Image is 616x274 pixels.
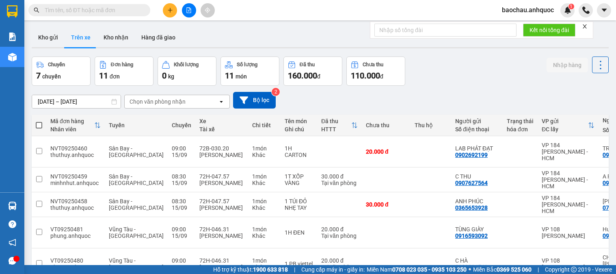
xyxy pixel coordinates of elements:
[366,122,406,128] div: Chưa thu
[542,126,588,133] div: ĐC lấy
[547,58,588,72] button: Nhập hàng
[321,126,351,133] div: HTTT
[285,126,313,133] div: Ghi chú
[109,122,164,128] div: Tuyến
[50,204,101,211] div: thuthuy.anhquoc
[285,198,313,204] div: 1 TÚI ĐỎ
[252,198,277,204] div: 1 món
[109,198,164,211] span: Sân Bay - [GEOGRAPHIC_DATA]
[455,226,499,233] div: TÙNG GIÀY
[50,257,101,264] div: VT09250480
[542,170,594,189] div: VP 184 [PERSON_NAME] - HCM
[172,257,191,264] div: 09:00
[507,126,534,133] div: hóa đơn
[285,229,313,236] div: 1H ĐEN
[321,180,358,186] div: Tại văn phòng
[283,57,342,86] button: Đã thu160.000đ
[50,145,101,152] div: NVT09250460
[507,118,534,124] div: Trạng thái
[199,257,244,264] div: 72H-046.31
[109,226,164,239] span: Vũng Tàu - [GEOGRAPHIC_DATA]
[252,173,277,180] div: 1 món
[252,145,277,152] div: 1 món
[50,198,101,204] div: NVT09250458
[50,118,94,124] div: Mã đơn hàng
[252,264,277,270] div: Khác
[167,7,173,13] span: plus
[301,265,365,274] span: Cung cấp máy in - giấy in:
[109,173,164,186] span: Sân Bay - [GEOGRAPHIC_DATA]
[233,92,276,109] button: Bộ lọc
[346,57,405,86] button: Chưa thu110.000đ
[42,73,61,80] span: chuyến
[236,73,247,80] span: món
[252,122,277,128] div: Chi tiết
[158,57,216,86] button: Khối lượng0kg
[530,26,569,35] span: Kết nối tổng đài
[50,264,101,270] div: phung.anhquoc
[97,28,135,47] button: Kho nhận
[199,204,244,211] div: [PERSON_NAME]
[455,204,488,211] div: 0365653928
[50,126,94,133] div: Nhân viên
[95,57,153,86] button: Đơn hàng11đơn
[392,266,467,273] strong: 0708 023 035 - 0935 103 250
[523,24,575,37] button: Kết nối tổng đài
[568,4,574,9] sup: 1
[374,24,517,37] input: Nhập số tổng đài
[252,204,277,211] div: Khác
[321,118,351,124] div: Đã thu
[582,24,588,29] span: close
[455,198,499,204] div: ANH PHÚC
[285,145,313,158] div: 1H CARTON
[455,173,499,180] div: C THU
[50,180,101,186] div: minhnhut.anhquoc
[45,6,140,15] input: Tìm tên, số ĐT hoặc mã đơn
[172,233,191,239] div: 15/09
[172,145,191,152] div: 09:00
[172,204,191,211] div: 15/09
[321,264,358,270] div: Tại văn phòng
[50,173,101,180] div: NVT09250459
[8,33,17,41] img: solution-icon
[172,122,191,128] div: Chuyến
[455,264,488,270] div: 0908096569
[564,7,571,14] img: icon-new-feature
[455,257,499,264] div: C HÀ
[220,57,279,86] button: Số lượng11món
[237,62,257,67] div: Số lượng
[110,73,120,80] span: đơn
[32,28,65,47] button: Kho gửi
[321,173,358,180] div: 30.000 đ
[8,53,17,61] img: warehouse-icon
[317,73,320,80] span: đ
[317,115,362,136] th: Toggle SortBy
[285,261,313,267] div: 1 PB viettel
[199,264,244,270] div: [PERSON_NAME]
[7,5,17,17] img: logo-vxr
[199,173,244,180] div: 72H-047.57
[253,266,288,273] strong: 1900 633 818
[168,73,174,80] span: kg
[597,3,611,17] button: caret-down
[542,195,594,214] div: VP 184 [PERSON_NAME] - HCM
[182,3,196,17] button: file-add
[367,265,467,274] span: Miền Nam
[50,226,101,233] div: VT09250481
[542,118,588,124] div: VP gửi
[469,268,471,271] span: ⚪️
[50,233,101,239] div: phung.anhquoc
[455,126,499,133] div: Số điện thoại
[65,28,97,47] button: Trên xe
[285,118,313,124] div: Tên món
[9,220,16,228] span: question-circle
[538,265,539,274] span: |
[542,226,594,239] div: VP 108 [PERSON_NAME]
[363,62,383,67] div: Chưa thu
[172,264,191,270] div: 15/09
[50,152,101,158] div: thuthuy.anhquoc
[288,71,317,80] span: 160.000
[321,233,358,239] div: Tại văn phòng
[8,202,17,210] img: warehouse-icon
[542,142,594,161] div: VP 184 [PERSON_NAME] - HCM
